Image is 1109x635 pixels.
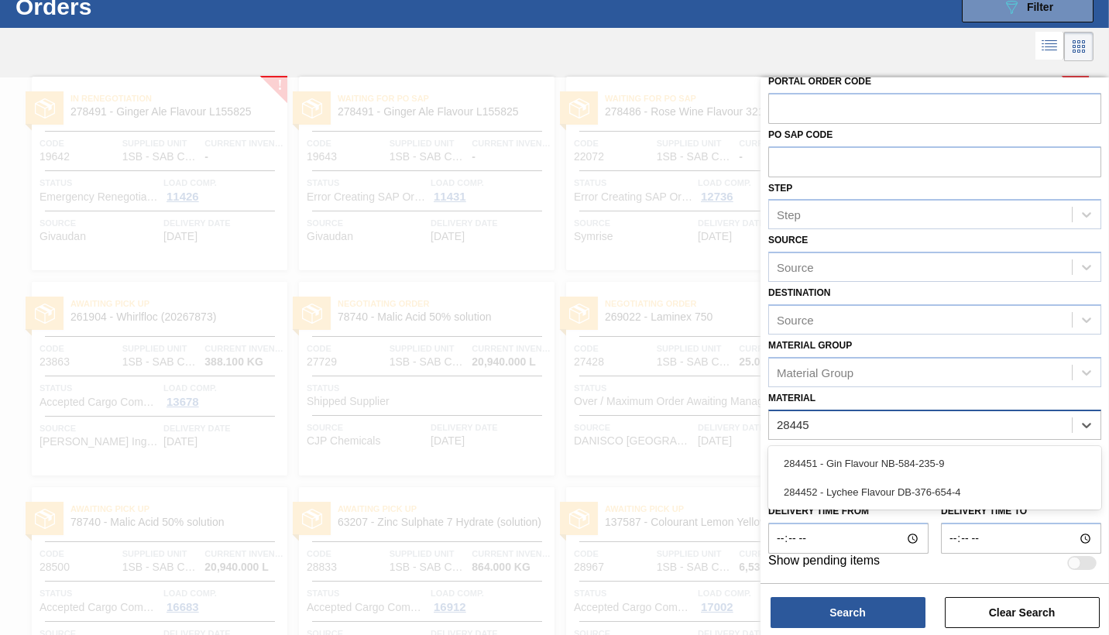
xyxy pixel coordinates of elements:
label: Source [768,235,808,245]
a: !statusIn renegotiation278548 - Neutral Cloud Emulsion QL96077Code19671Supplied Unit1SB - SAB Cha... [822,77,1089,270]
a: statusWaiting for PO SAP278486 - Rose Wine Flavour 321027Code22072Supplied Unit1SB - SAB Chamdor ... [554,77,822,270]
a: !statusIn renegotiation278491 - Ginger Ale Flavour L155825Code19642Supplied Unit1SB - SAB Chamdor... [20,77,287,270]
div: Source [777,313,814,326]
div: 284452 - Lychee Flavour DB-376-654-4 [768,478,1101,506]
div: Step [777,208,801,221]
label: Delivery time to [941,500,1101,523]
label: Delivery time from [768,500,929,523]
div: Source [777,261,814,274]
span: Filter [1027,1,1053,13]
label: Show pending items [768,554,880,572]
label: Material Group [768,340,852,351]
a: statusWaiting for PO SAP278491 - Ginger Ale Flavour L155825Code19643Supplied Unit1SB - SAB Chamdo... [287,77,554,270]
div: Material Group [777,366,853,379]
label: Destination [768,287,830,298]
div: Card Vision [1064,32,1094,61]
label: Material [768,393,815,403]
label: PO SAP Code [768,129,833,140]
label: Portal Order Code [768,76,871,87]
div: 284451 - Gin Flavour NB-584-235-9 [768,449,1101,478]
label: Step [768,183,792,194]
div: List Vision [1035,32,1064,61]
